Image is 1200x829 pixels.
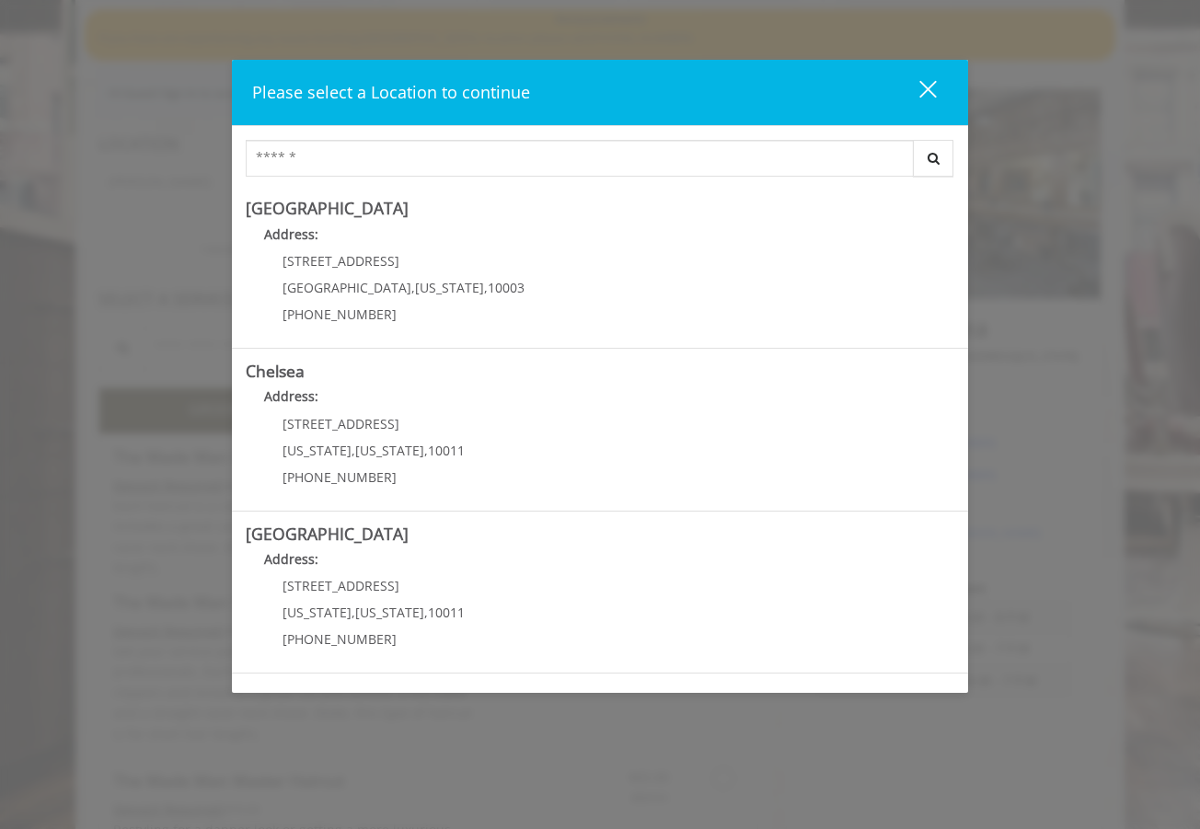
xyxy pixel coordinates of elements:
[264,225,318,243] b: Address:
[246,360,305,382] b: Chelsea
[488,279,525,296] span: 10003
[246,140,954,186] div: Center Select
[252,81,530,103] span: Please select a Location to continue
[283,252,399,270] span: [STREET_ADDRESS]
[264,550,318,568] b: Address:
[355,442,424,459] span: [US_STATE]
[424,604,428,621] span: ,
[484,279,488,296] span: ,
[428,604,465,621] span: 10011
[898,79,935,107] div: close dialog
[246,523,409,545] b: [GEOGRAPHIC_DATA]
[352,442,355,459] span: ,
[283,442,352,459] span: [US_STATE]
[283,415,399,432] span: [STREET_ADDRESS]
[283,305,397,323] span: [PHONE_NUMBER]
[283,604,352,621] span: [US_STATE]
[411,279,415,296] span: ,
[352,604,355,621] span: ,
[246,140,914,177] input: Search Center
[923,152,944,165] i: Search button
[246,197,409,219] b: [GEOGRAPHIC_DATA]
[283,577,399,594] span: [STREET_ADDRESS]
[428,442,465,459] span: 10011
[283,468,397,486] span: [PHONE_NUMBER]
[283,279,411,296] span: [GEOGRAPHIC_DATA]
[885,74,948,111] button: close dialog
[264,387,318,405] b: Address:
[415,279,484,296] span: [US_STATE]
[355,604,424,621] span: [US_STATE]
[283,630,397,648] span: [PHONE_NUMBER]
[424,442,428,459] span: ,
